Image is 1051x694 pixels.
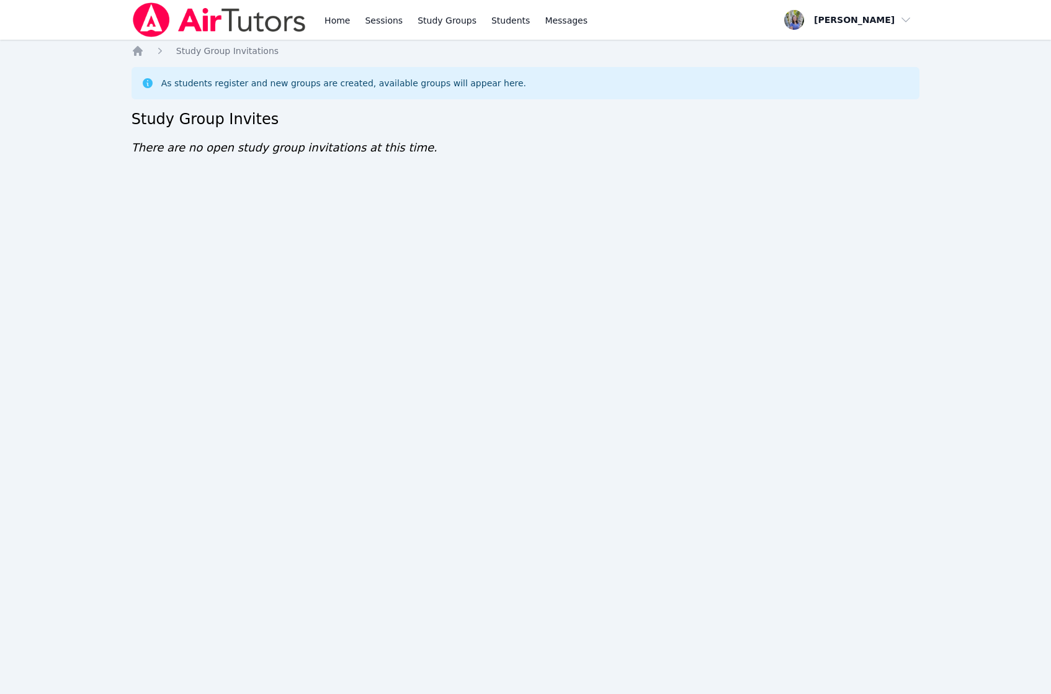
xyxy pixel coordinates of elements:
h2: Study Group Invites [132,109,920,129]
span: Study Group Invitations [176,46,279,56]
img: Air Tutors [132,2,307,37]
div: As students register and new groups are created, available groups will appear here. [161,77,526,89]
a: Study Group Invitations [176,45,279,57]
nav: Breadcrumb [132,45,920,57]
span: Messages [545,14,588,27]
span: There are no open study group invitations at this time. [132,141,437,154]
